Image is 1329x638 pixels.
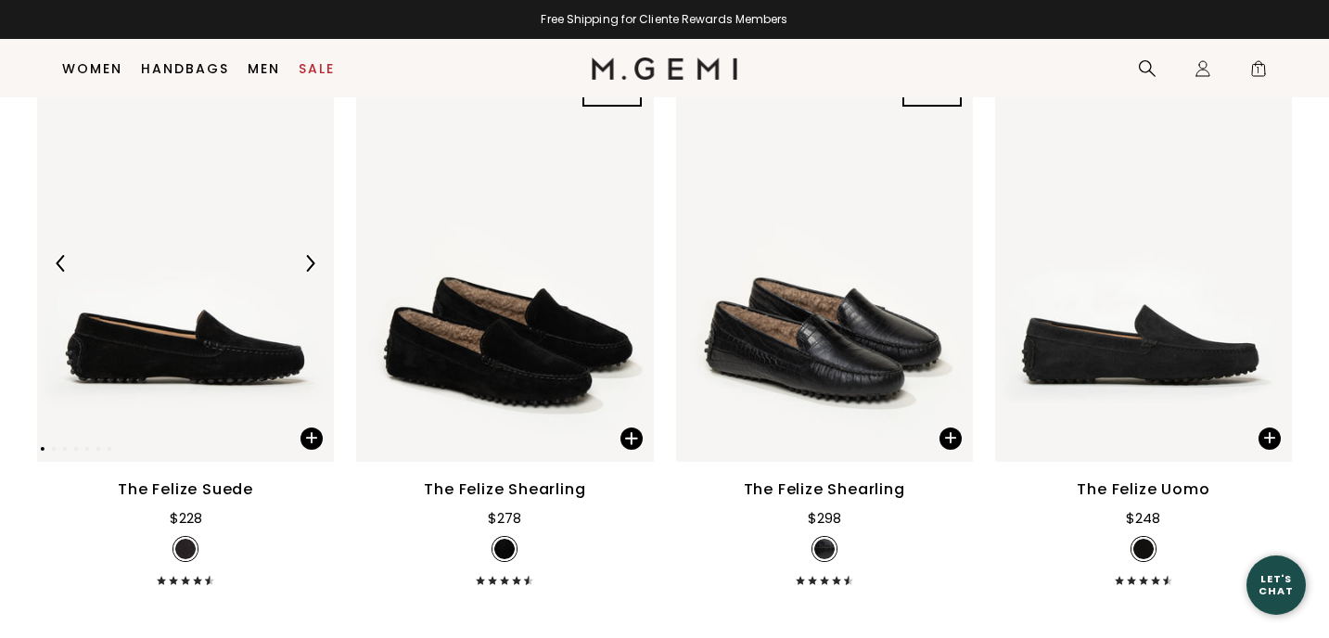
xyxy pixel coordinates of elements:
[37,66,334,585] a: The Felize SuedeThe Felize SuedePrevious ArrowNext ArrowThe Felize Suede$228
[592,57,737,80] img: M.Gemi
[995,66,1292,585] a: The Felize UomoThe Felize UomoThe Felize Uomo$248
[744,478,905,501] div: The Felize Shearling
[170,507,202,530] div: $228
[814,539,835,559] img: v_12461_SWATCH_50x.jpg
[53,255,70,272] img: Previous Arrow
[118,478,253,501] div: The Felize Suede
[676,66,973,585] a: The Felize ShearlingNEWThe Felize ShearlingThe Felize Shearling$298
[299,61,335,76] a: Sale
[141,61,229,76] a: Handbags
[175,539,196,559] img: v_05707_SWATCH_50x.jpg
[1246,573,1306,596] div: Let's Chat
[808,507,841,530] div: $298
[494,539,515,559] img: v_12456_SWATCH_50x.jpg
[1133,539,1154,559] img: v_11960_SWATCH_50x.jpg
[1077,478,1209,501] div: The Felize Uomo
[62,61,122,76] a: Women
[488,507,521,530] div: $278
[301,255,318,272] img: Next Arrow
[1126,507,1160,530] div: $248
[424,478,585,501] div: The Felize Shearling
[248,61,280,76] a: Men
[1249,63,1268,82] span: 1
[356,66,653,585] a: The Felize ShearlingNEWThe Felize ShearlingThe Felize Shearling$278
